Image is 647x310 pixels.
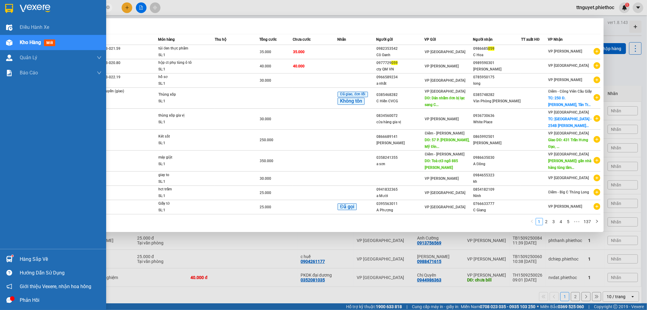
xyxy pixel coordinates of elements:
span: Người gửi [376,37,393,42]
span: plus-circle [594,136,600,143]
a: 5 [565,218,572,225]
span: 350.000 [260,159,273,163]
div: Thùng xốp [158,91,204,98]
div: C Hiền CVCG [376,98,424,104]
div: hộp ct phụ tùng ô tô [158,60,204,66]
span: 25.000 [260,191,271,195]
img: logo.jpg [8,8,38,38]
img: warehouse-icon [6,256,12,262]
span: 059 [391,61,398,65]
span: close-circle [106,5,110,11]
div: 0986635030 [473,155,521,161]
span: VP [GEOGRAPHIC_DATA] [548,131,589,135]
div: 0989590301 [473,60,521,66]
span: TC: 250 Đ. [PERSON_NAME], Tân Tr... [548,96,591,107]
div: SL: 1 [158,66,204,73]
span: plus-circle [594,157,600,164]
div: Két sắt [158,133,204,140]
div: Giấy tờ [158,200,204,207]
div: Ninh [473,193,521,199]
span: VP [GEOGRAPHIC_DATA] [425,78,466,83]
span: plus-circle [594,77,600,83]
span: left [530,220,534,223]
sup: 1 [12,255,13,257]
div: máy giặt [158,154,204,161]
span: VP [GEOGRAPHIC_DATA] [425,89,466,94]
span: plus-circle [594,94,600,101]
span: question-circle [6,270,12,276]
li: 3 [550,218,558,225]
button: right [593,218,601,225]
div: SL: 1 [158,193,204,199]
div: Đang vận chuyển (giao) [85,88,131,95]
a: 137 [582,218,593,225]
span: 40.000 [260,64,271,68]
b: GỬI : VP [PERSON_NAME] [8,44,106,54]
div: SL: 1 [158,179,204,185]
button: left [528,218,536,225]
span: Người nhận [473,37,493,42]
span: Chưa cước [293,37,311,42]
div: kh [473,179,521,185]
span: close-circle [106,5,110,9]
span: DĐ: 57 P. [PERSON_NAME], Mỹ Đìn... [425,138,470,149]
span: DĐ: Toà ct3 ngõ 885 [PERSON_NAME] [425,159,458,170]
span: ••• [572,218,582,225]
div: hct trầm [158,186,204,193]
div: 0984655323 [473,172,521,179]
span: 30.000 [260,176,271,181]
span: Không tồn [338,98,365,105]
div: 0385468282 [376,92,424,98]
a: 2 [543,218,550,225]
div: SL: 1 [158,140,204,147]
span: 35.000 [260,50,271,54]
div: A Đông [473,161,521,167]
div: 0966589234 [376,74,424,80]
a: 4 [558,218,564,225]
div: [PERSON_NAME] [376,140,424,146]
div: 0854182109 [473,186,521,193]
span: VP [GEOGRAPHIC_DATA] [548,63,589,68]
span: VP [GEOGRAPHIC_DATA] [548,176,589,180]
li: 137 [582,218,593,225]
span: VP [PERSON_NAME] [548,204,582,209]
span: VP [PERSON_NAME] [548,78,582,82]
span: 40.000 [293,64,305,68]
div: 0766633777 [473,201,521,207]
span: TT xuất HĐ [521,37,540,42]
span: Điểm - Công Viên Cầu Giấy [548,89,592,94]
span: TC: [GEOGRAPHIC_DATA] - 254B [PERSON_NAME]... [548,117,592,128]
div: SL: 1 [158,80,204,87]
span: plus-circle [594,48,600,55]
span: VP [GEOGRAPHIC_DATA] [548,152,589,156]
span: notification [6,284,12,289]
div: túi đen thực phẩm [158,45,204,52]
div: long [473,80,521,87]
img: logo-vxr [5,4,13,13]
div: SL: 1 [158,207,204,214]
a: 1 [536,218,543,225]
div: A Phượng [376,207,424,213]
span: Thu hộ [215,37,226,42]
span: Giới thiệu Vexere, nhận hoa hồng [20,283,91,290]
span: message [6,297,12,303]
div: SL: 1 [158,52,204,59]
div: 0866689141 [376,134,424,140]
span: right [595,220,599,223]
div: cty QM VN [376,66,424,73]
div: C Hoa [473,52,521,58]
div: hồ sơ [158,74,204,80]
li: Next 5 Pages [572,218,582,225]
span: VP [GEOGRAPHIC_DATA] [548,110,589,114]
div: 0865992501 [473,134,521,140]
span: VP [GEOGRAPHIC_DATA] [425,205,466,209]
div: 0785950175 [473,74,521,80]
div: Hàng sắp về [20,255,102,264]
span: mới [44,39,55,46]
span: Đã gọi [338,203,357,210]
img: solution-icon [6,70,12,76]
div: 0385748282 [473,92,521,98]
span: 30.000 [260,78,271,83]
